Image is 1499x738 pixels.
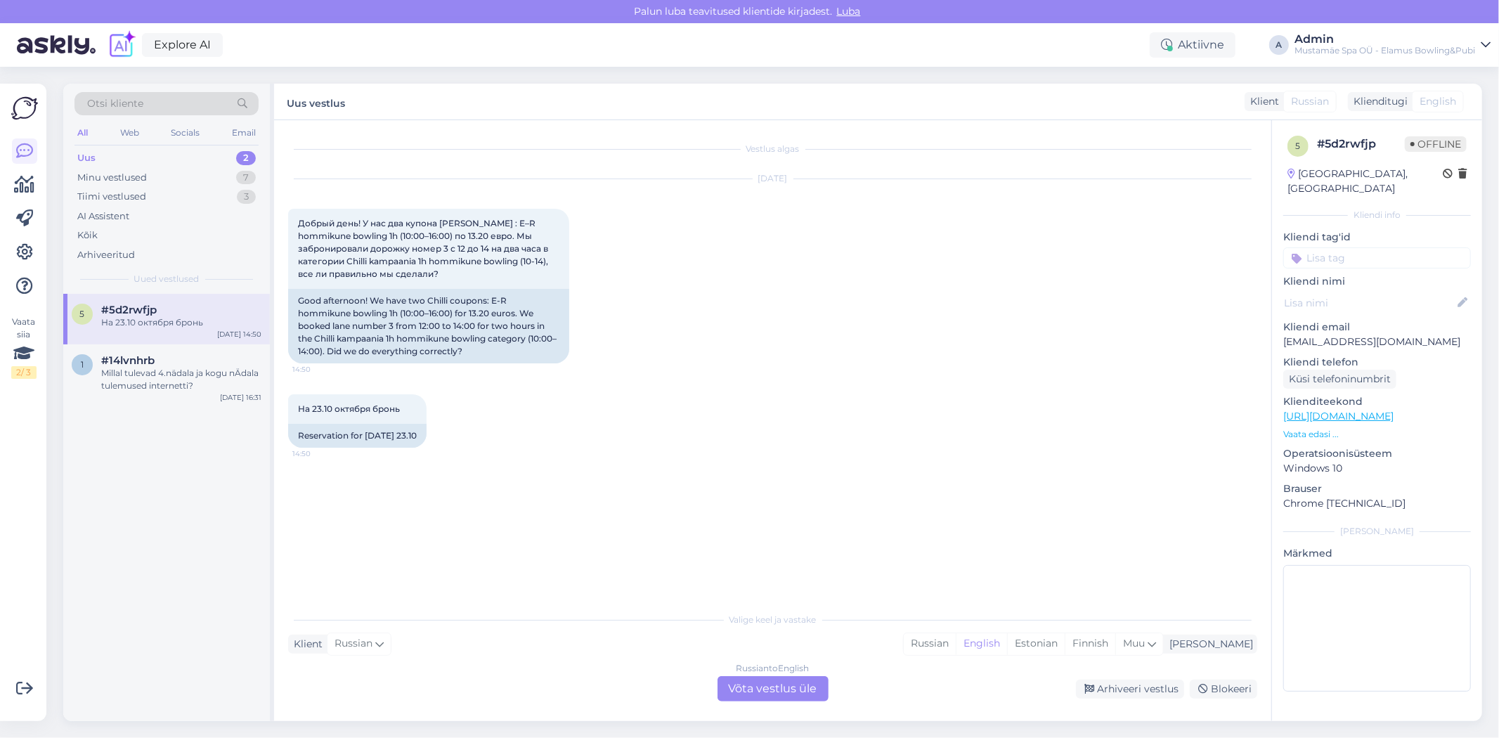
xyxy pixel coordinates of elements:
[1291,94,1329,109] span: Russian
[1405,136,1467,152] span: Offline
[1065,633,1115,654] div: Finnish
[1283,370,1396,389] div: Küsi telefoninumbrit
[101,354,155,367] span: #14lvnhrb
[1283,410,1394,422] a: [URL][DOMAIN_NAME]
[101,304,157,316] span: #5d2rwfjp
[1007,633,1065,654] div: Estonian
[1123,637,1145,649] span: Muu
[77,151,96,165] div: Uus
[288,424,427,448] div: Reservation for [DATE] 23.10
[1283,496,1471,511] p: Chrome [TECHNICAL_ID]
[1287,167,1443,196] div: [GEOGRAPHIC_DATA], [GEOGRAPHIC_DATA]
[77,171,147,185] div: Minu vestlused
[220,392,261,403] div: [DATE] 16:31
[81,359,84,370] span: 1
[1283,546,1471,561] p: Märkmed
[236,171,256,185] div: 7
[288,143,1257,155] div: Vestlus algas
[1150,32,1235,58] div: Aktiivne
[288,614,1257,626] div: Valige keel ja vastake
[101,316,261,329] div: На 23.10 октября бронь
[1283,461,1471,476] p: Windows 10
[298,403,400,414] span: На 23.10 октября бронь
[1283,394,1471,409] p: Klienditeekond
[288,637,323,652] div: Klient
[1283,525,1471,538] div: [PERSON_NAME]
[217,329,261,339] div: [DATE] 14:50
[1283,209,1471,221] div: Kliendi info
[956,633,1007,654] div: English
[107,30,136,60] img: explore-ai
[1283,428,1471,441] p: Vaata edasi ...
[298,218,550,279] span: Добрый день! У нас два купона [PERSON_NAME] : E–R hommikune bowling 1h (10:00–16:00) по 13.20 евр...
[134,273,200,285] span: Uued vestlused
[292,448,345,459] span: 14:50
[1294,34,1491,56] a: AdminMustamäe Spa OÜ - Elamus Bowling&Pubi
[736,662,810,675] div: Russian to English
[1283,320,1471,335] p: Kliendi email
[335,636,372,652] span: Russian
[1283,355,1471,370] p: Kliendi telefon
[1283,230,1471,245] p: Kliendi tag'id
[117,124,142,142] div: Web
[1283,274,1471,289] p: Kliendi nimi
[1076,680,1184,699] div: Arhiveeri vestlus
[1283,481,1471,496] p: Brauser
[101,367,261,392] div: Millal tulevad 4.nädala ja kogu nÄdala tulemused internetti?
[236,151,256,165] div: 2
[1420,94,1456,109] span: English
[288,172,1257,185] div: [DATE]
[74,124,91,142] div: All
[904,633,956,654] div: Russian
[1348,94,1408,109] div: Klienditugi
[1296,141,1301,151] span: 5
[1269,35,1289,55] div: A
[1245,94,1279,109] div: Klient
[80,309,85,319] span: 5
[77,209,129,224] div: AI Assistent
[11,366,37,379] div: 2 / 3
[1283,335,1471,349] p: [EMAIL_ADDRESS][DOMAIN_NAME]
[1317,136,1405,153] div: # 5d2rwfjp
[1294,34,1475,45] div: Admin
[229,124,259,142] div: Email
[11,316,37,379] div: Vaata siia
[11,95,38,122] img: Askly Logo
[1294,45,1475,56] div: Mustamäe Spa OÜ - Elamus Bowling&Pubi
[237,190,256,204] div: 3
[1284,295,1455,311] input: Lisa nimi
[142,33,223,57] a: Explore AI
[1283,446,1471,461] p: Operatsioonisüsteem
[287,92,345,111] label: Uus vestlus
[833,5,865,18] span: Luba
[77,248,135,262] div: Arhiveeritud
[77,228,98,242] div: Kõik
[1164,637,1253,652] div: [PERSON_NAME]
[288,289,569,363] div: Good afternoon! We have two Chilli coupons: E-R hommikune bowling 1h (10:00–16:00) for 13.20 euro...
[718,676,829,701] div: Võta vestlus üle
[1283,247,1471,268] input: Lisa tag
[1190,680,1257,699] div: Blokeeri
[87,96,143,111] span: Otsi kliente
[168,124,202,142] div: Socials
[77,190,146,204] div: Tiimi vestlused
[292,364,345,375] span: 14:50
